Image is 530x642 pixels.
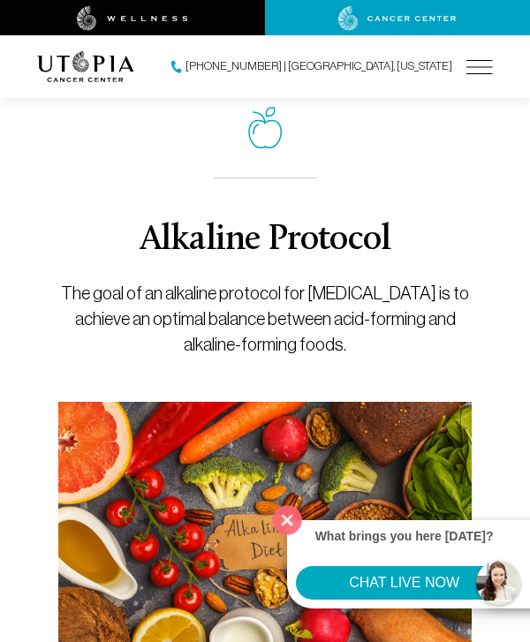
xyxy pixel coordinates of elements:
[248,107,282,149] img: icon
[37,51,134,82] img: logo
[171,58,452,76] a: [PHONE_NUMBER] | [GEOGRAPHIC_DATA], [US_STATE]
[315,529,494,543] strong: What brings you here [DATE]?
[185,58,452,75] span: [PHONE_NUMBER] | [GEOGRAPHIC_DATA], [US_STATE]
[140,221,390,260] h1: Alkaline Protocol
[77,6,188,31] img: wellness
[266,499,308,541] button: Close
[338,6,457,31] img: cancer center
[466,60,493,74] img: icon-hamburger
[296,566,512,600] button: CHAT LIVE NOW
[58,281,472,358] p: The goal of an alkaline protocol for [MEDICAL_DATA] is to achieve an optimal balance between acid...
